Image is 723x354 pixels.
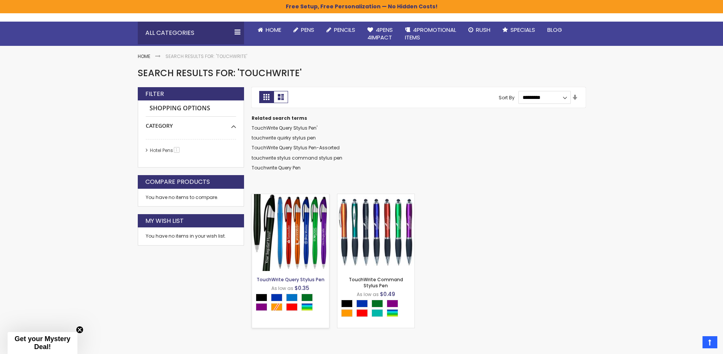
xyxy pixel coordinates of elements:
a: TouchWrite Command Stylus Pen [337,194,414,200]
div: Green [301,294,313,301]
div: Select A Color [256,294,329,313]
div: Red [286,303,298,311]
a: Hotel Pens​1 [148,147,182,154]
span: 4Pens 4impact [367,26,393,41]
div: Get your Mystery Deal!Close teaser [8,332,77,354]
a: 4Pens4impact [361,22,399,46]
div: Purple [256,303,267,311]
div: Blue Light [286,294,298,301]
span: Rush [476,26,490,34]
div: You have no items to compare. [138,189,244,207]
a: Home [138,53,150,60]
span: Pens [301,26,314,34]
a: Home [252,22,287,38]
label: Sort By [499,94,515,100]
strong: Filter [145,90,164,98]
strong: Search results for: 'touchwrite' [165,53,247,60]
a: TouchWrite Query Stylus Pen' [252,125,317,131]
a: TouchWrite Command Stylus Pen [349,276,403,289]
div: You have no items in your wish list. [146,233,236,239]
div: Assorted [387,309,398,317]
strong: Grid [259,91,274,103]
a: 4PROMOTIONALITEMS [399,22,462,46]
span: 1 [174,147,180,153]
span: Search results for: 'touchwrite' [138,67,302,79]
a: Specials [496,22,541,38]
a: TouchWrite Query Stylus Pen-Assorted [252,144,340,151]
span: Specials [510,26,535,34]
div: Black [256,294,267,301]
div: Category [146,117,236,130]
span: Blog [547,26,562,34]
a: Pens [287,22,320,38]
span: As low as [357,291,379,298]
strong: My Wish List [145,217,184,225]
a: touchwrite quirky stylus pen [252,135,316,141]
div: Blue [356,300,368,307]
dt: Related search terms [252,115,586,121]
span: 4PROMOTIONAL ITEMS [405,26,456,41]
span: Home [266,26,281,34]
span: $0.49 [380,290,395,298]
div: Blue [271,294,282,301]
div: Select A Color [341,300,414,319]
div: Red [356,309,368,317]
strong: Shopping Options [146,100,236,117]
strong: Compare Products [145,178,210,186]
a: touchwrite stylus command stylus pen [252,155,342,161]
div: Black [341,300,353,307]
div: Assorted [301,303,313,311]
div: Green [372,300,383,307]
span: As low as [271,285,293,291]
div: Orange [341,309,353,317]
div: All Categories [138,22,244,44]
span: Pencils [334,26,355,34]
a: Pencils [320,22,361,38]
a: TouchWrite Query Stylus Pen [252,194,329,200]
img: TouchWrite Command Stylus Pen [337,194,414,271]
a: Top [703,336,717,348]
a: Rush [462,22,496,38]
a: Touchwrite Query Pen [252,164,301,171]
a: TouchWrite Query Stylus Pen [257,276,324,283]
span: Get your Mystery Deal! [14,335,70,351]
span: $0.35 [295,284,309,292]
a: Blog [541,22,568,38]
div: Purple [387,300,398,307]
button: Close teaser [76,326,83,334]
img: TouchWrite Query Stylus Pen [252,194,329,271]
div: Teal [372,309,383,317]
